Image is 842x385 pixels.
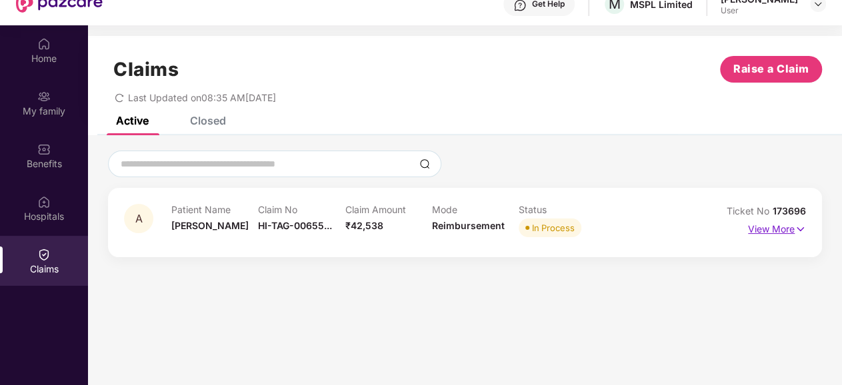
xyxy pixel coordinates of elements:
div: Closed [190,114,226,127]
p: Patient Name [171,204,258,215]
p: Mode [432,204,519,215]
img: svg+xml;base64,PHN2ZyBpZD0iQmVuZWZpdHMiIHhtbG5zPSJodHRwOi8vd3d3LnczLm9yZy8yMDAwL3N2ZyIgd2lkdGg9Ij... [37,143,51,156]
span: [PERSON_NAME] [171,220,249,231]
p: Claim No [258,204,345,215]
img: svg+xml;base64,PHN2ZyB4bWxucz0iaHR0cDovL3d3dy53My5vcmcvMjAwMC9zdmciIHdpZHRoPSIxNyIgaGVpZ2h0PSIxNy... [795,222,806,236]
span: 173696 [773,205,806,216]
span: Ticket No [727,205,773,216]
img: svg+xml;base64,PHN2ZyBpZD0iSG9tZSIgeG1sbnM9Imh0dHA6Ly93d3cudzMub3JnLzIwMDAvc3ZnIiB3aWR0aD0iMjAiIG... [37,37,51,51]
img: svg+xml;base64,PHN2ZyBpZD0iU2VhcmNoLTMyeDMyIiB4bWxucz0iaHR0cDovL3d3dy53My5vcmcvMjAwMC9zdmciIHdpZH... [419,159,430,169]
h1: Claims [113,58,179,81]
div: In Process [532,221,575,234]
span: Last Updated on 08:35 AM[DATE] [128,92,276,103]
span: ₹42,538 [345,220,383,231]
p: View More [748,218,806,236]
div: User [721,5,798,16]
span: HI-TAG-00655... [258,220,332,231]
span: A [135,213,143,224]
span: Raise a Claim [733,61,809,77]
button: Raise a Claim [720,56,822,83]
img: svg+xml;base64,PHN2ZyBpZD0iSG9zcGl0YWxzIiB4bWxucz0iaHR0cDovL3d3dy53My5vcmcvMjAwMC9zdmciIHdpZHRoPS... [37,195,51,208]
p: Claim Amount [345,204,432,215]
img: svg+xml;base64,PHN2ZyBpZD0iQ2xhaW0iIHhtbG5zPSJodHRwOi8vd3d3LnczLm9yZy8yMDAwL3N2ZyIgd2lkdGg9IjIwIi... [37,248,51,261]
div: Active [116,114,149,127]
img: svg+xml;base64,PHN2ZyB3aWR0aD0iMjAiIGhlaWdodD0iMjAiIHZpZXdCb3g9IjAgMCAyMCAyMCIgZmlsbD0ibm9uZSIgeG... [37,90,51,103]
span: redo [115,92,124,103]
span: Reimbursement [432,220,505,231]
p: Status [519,204,605,215]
